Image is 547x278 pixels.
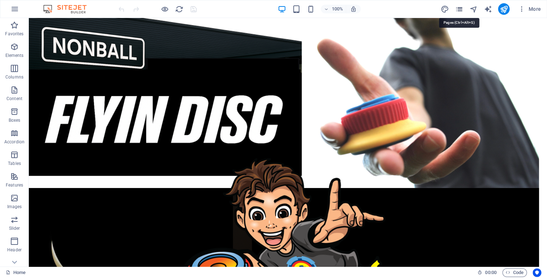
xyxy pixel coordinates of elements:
button: Click here to leave preview mode and continue editing [160,5,169,13]
p: Elements [5,53,24,58]
p: Tables [8,161,21,166]
i: On resize automatically adjust zoom level to fit chosen device. [350,6,357,12]
h6: Session time [477,268,497,277]
button: pages [455,5,463,13]
i: Reload page [175,5,183,13]
span: Code [506,268,524,277]
p: Favorites [5,31,23,37]
button: More [515,3,544,15]
p: Accordion [4,139,25,145]
p: Slider [9,225,20,231]
button: Code [502,268,527,277]
i: Publish [499,5,508,13]
a: Click to cancel selection. Double-click to open Pages [6,268,26,277]
p: Header [7,247,22,253]
i: Navigator [469,5,477,13]
button: reload [175,5,183,13]
button: text_generator [484,5,492,13]
p: Images [7,204,22,210]
button: Usercentrics [533,268,541,277]
p: Boxes [9,117,21,123]
button: design [440,5,449,13]
p: Features [6,182,23,188]
button: navigator [469,5,478,13]
button: publish [498,3,510,15]
button: 100% [321,5,346,13]
span: 00 00 [485,268,496,277]
p: Content [6,96,22,102]
img: Editor Logo [41,5,95,13]
i: AI Writer [484,5,492,13]
span: More [518,5,541,13]
span: : [490,270,491,275]
p: Columns [5,74,23,80]
h6: 100% [332,5,343,13]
